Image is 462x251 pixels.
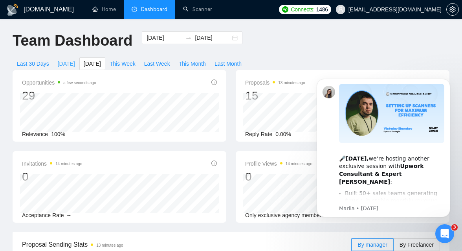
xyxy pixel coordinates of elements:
[451,224,458,231] span: 3
[245,159,312,168] span: Profile Views
[22,78,96,87] span: Opportunities
[245,88,305,103] div: 15
[22,169,82,184] div: 0
[214,59,242,68] span: Last Month
[211,161,217,166] span: info-circle
[185,35,192,41] span: swap-right
[278,81,305,85] time: 13 minutes ago
[63,81,96,85] time: a few seconds ago
[245,169,312,184] div: 0
[84,59,101,68] span: [DATE]
[195,33,231,42] input: End date
[275,131,291,137] span: 0.00%
[446,6,459,13] a: setting
[291,5,314,14] span: Connects:
[179,59,206,68] span: This Month
[140,57,174,70] button: Last Week
[183,6,212,13] a: searchScanner
[245,78,305,87] span: Proposals
[96,243,123,247] time: 13 minutes ago
[22,159,82,168] span: Invitations
[210,57,246,70] button: Last Month
[446,3,459,16] button: setting
[245,131,272,137] span: Reply Rate
[110,59,136,68] span: This Week
[53,57,79,70] button: [DATE]
[6,4,19,16] img: logo
[51,131,65,137] span: 100%
[22,212,64,218] span: Acceptance Rate
[55,162,82,166] time: 14 minutes ago
[13,31,132,50] h1: Team Dashboard
[22,131,48,137] span: Relevance
[132,6,137,12] span: dashboard
[435,224,454,243] iframe: Intercom live chat
[338,7,343,12] span: user
[282,6,288,13] img: upwork-logo.png
[305,72,462,222] iframe: Intercom notifications message
[174,57,210,70] button: This Month
[400,242,434,248] span: By Freelancer
[13,57,53,70] button: Last 30 Days
[185,35,192,41] span: to
[79,57,105,70] button: [DATE]
[144,59,170,68] span: Last Week
[316,5,328,14] span: 1486
[92,6,116,13] a: homeHome
[357,242,387,248] span: By manager
[22,88,96,103] div: 29
[286,162,312,166] time: 14 minutes ago
[58,59,75,68] span: [DATE]
[22,240,351,249] span: Proposal Sending Stats
[105,57,140,70] button: This Week
[245,212,324,218] span: Only exclusive agency members
[141,6,167,13] span: Dashboard
[67,212,71,218] span: --
[147,33,182,42] input: Start date
[211,79,217,85] span: info-circle
[17,59,49,68] span: Last 30 Days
